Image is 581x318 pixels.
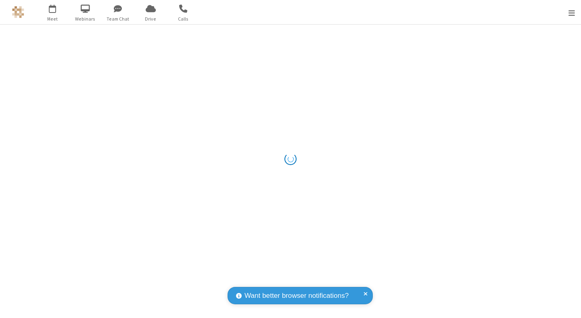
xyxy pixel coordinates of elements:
[136,15,166,23] span: Drive
[168,15,199,23] span: Calls
[70,15,100,23] span: Webinars
[103,15,133,23] span: Team Chat
[245,291,349,301] span: Want better browser notifications?
[38,15,68,23] span: Meet
[12,6,24,18] img: QA Selenium DO NOT DELETE OR CHANGE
